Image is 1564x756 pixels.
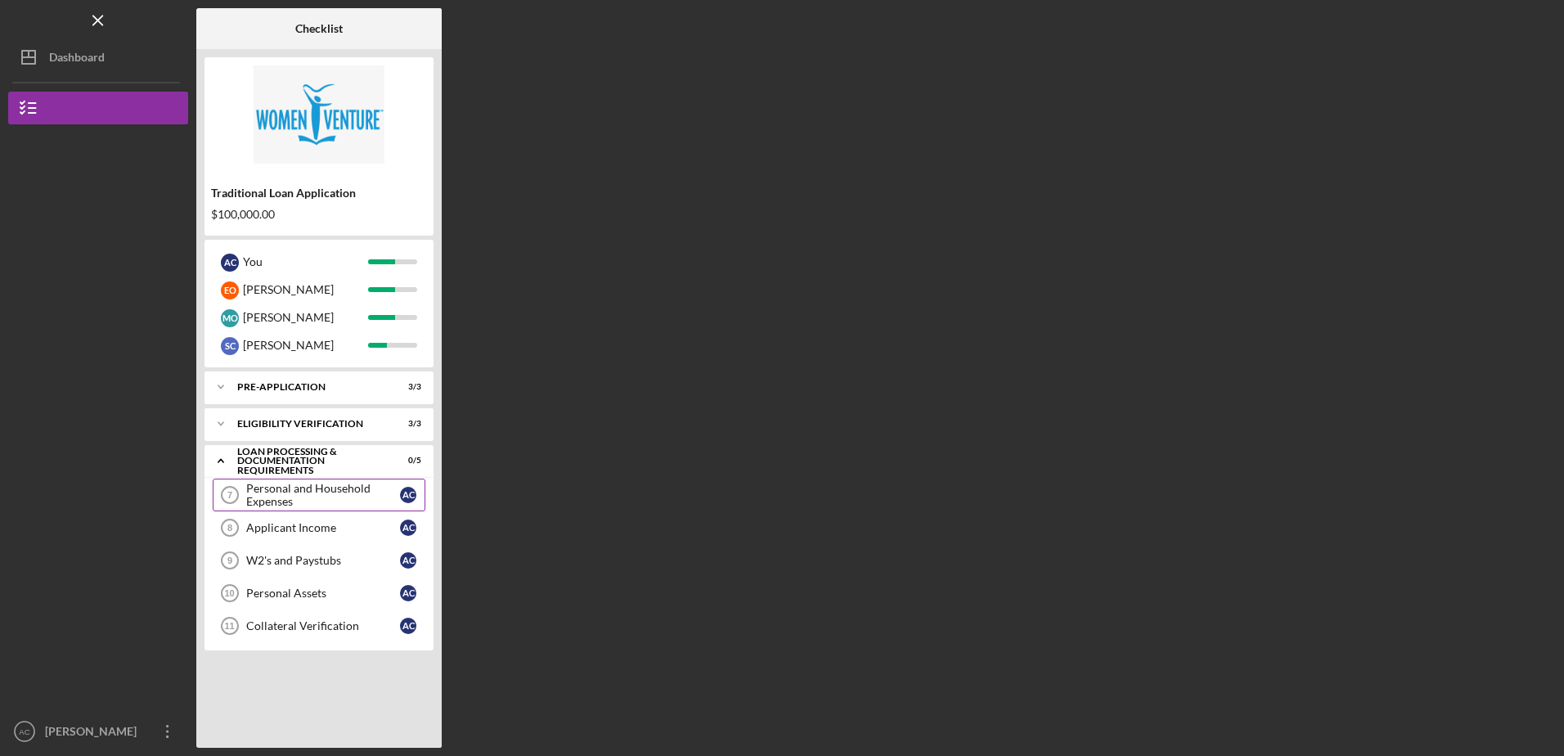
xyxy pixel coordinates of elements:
div: 0 / 5 [392,456,421,466]
div: A C [221,254,239,272]
div: Applicant Income [246,521,400,534]
div: $100,000.00 [211,208,427,221]
div: Traditional Loan Application [211,187,427,200]
button: AC[PERSON_NAME] [8,715,188,748]
tspan: 9 [227,556,232,565]
div: Collateral Verification [246,619,400,632]
div: Pre-Application [237,382,380,392]
tspan: 10 [224,588,234,598]
div: S C [221,337,239,355]
div: 3 / 3 [392,382,421,392]
div: Loan Processing & Documentation Requirements [237,447,380,475]
div: You [243,248,368,276]
a: 8Applicant IncomeAC [213,511,425,544]
tspan: 8 [227,523,232,533]
img: Product logo [204,65,434,164]
div: [PERSON_NAME] [41,715,147,752]
div: W2's and Paystubs [246,554,400,567]
button: Dashboard [8,41,188,74]
div: A C [400,520,416,536]
a: 10Personal AssetsAC [213,577,425,610]
a: 9W2's and PaystubsAC [213,544,425,577]
div: Dashboard [49,41,105,78]
div: M O [221,309,239,327]
div: Eligibility Verification [237,419,380,429]
div: A C [400,585,416,601]
div: Personal Assets [246,587,400,600]
a: 7Personal and Household ExpensesAC [213,479,425,511]
div: [PERSON_NAME] [243,331,368,359]
div: A C [400,487,416,503]
div: [PERSON_NAME] [243,304,368,331]
tspan: 11 [224,621,234,631]
b: Checklist [295,22,343,35]
div: A C [400,552,416,569]
div: E O [221,281,239,299]
div: A C [400,618,416,634]
text: AC [19,727,29,736]
div: 3 / 3 [392,419,421,429]
div: [PERSON_NAME] [243,276,368,304]
a: 11Collateral VerificationAC [213,610,425,642]
tspan: 7 [227,490,232,500]
div: Personal and Household Expenses [246,482,400,508]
